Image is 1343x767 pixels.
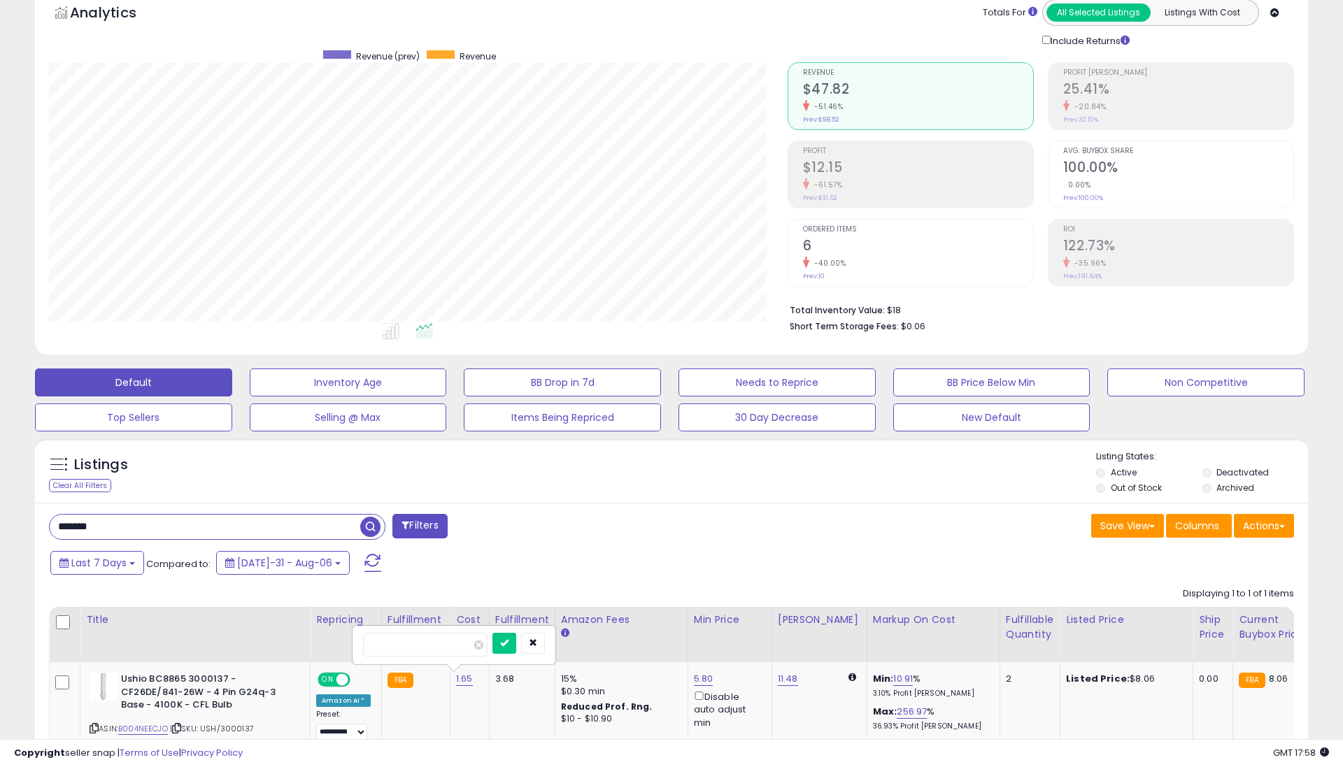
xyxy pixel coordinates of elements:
[1199,612,1227,642] div: Ship Price
[803,238,1033,257] h2: 6
[216,551,350,575] button: [DATE]-31 - Aug-06
[35,368,232,396] button: Default
[803,69,1033,77] span: Revenue
[873,705,989,731] div: %
[316,612,376,627] div: Repricing
[893,368,1090,396] button: BB Price Below Min
[356,50,420,62] span: Revenue (prev)
[146,557,211,571] span: Compared to:
[1063,272,1102,280] small: Prev: 191.64%
[1046,3,1151,22] button: All Selected Listings
[1066,672,1130,685] b: Listed Price:
[803,272,825,280] small: Prev: 10
[1239,673,1265,688] small: FBA
[803,159,1033,178] h2: $12.15
[495,612,549,642] div: Fulfillment Cost
[1269,672,1288,685] span: 8.06
[1111,466,1137,478] label: Active
[778,612,861,627] div: [PERSON_NAME]
[803,148,1033,155] span: Profit
[1066,612,1187,627] div: Listed Price
[561,673,677,685] div: 15%
[809,180,843,190] small: -61.57%
[14,747,243,760] div: seller snap | |
[464,368,661,396] button: BB Drop in 7d
[1063,115,1098,124] small: Prev: 32.10%
[392,514,447,538] button: Filters
[1063,159,1293,178] h2: 100.00%
[316,710,371,741] div: Preset:
[1063,226,1293,234] span: ROI
[90,673,118,701] img: 31w7INpkf4L._SL40_.jpg
[678,403,876,431] button: 30 Day Decrease
[456,672,473,686] a: 1.65
[1199,673,1222,685] div: 0.00
[867,607,1000,662] th: The percentage added to the cost of goods (COGS) that forms the calculator for Min & Max prices.
[803,115,839,124] small: Prev: $98.52
[873,722,989,731] p: 36.93% Profit [PERSON_NAME]
[388,612,444,627] div: Fulfillment
[1239,612,1311,642] div: Current Buybox Price
[118,723,168,735] a: B004NEECJO
[237,556,332,570] span: [DATE]-31 - Aug-06
[561,685,677,698] div: $0.30 min
[50,551,144,575] button: Last 7 Days
[873,612,994,627] div: Markup on Cost
[250,368,447,396] button: Inventory Age
[121,673,291,715] b: Ushio BC8865 3000137 - CF26DE/841-26W - 4 Pin G24q-3 Base - 4100K - CFL Bulb
[74,455,128,475] h5: Listings
[1063,81,1293,100] h2: 25.41%
[790,301,1284,317] li: $18
[790,304,885,316] b: Total Inventory Value:
[1216,482,1254,494] label: Archived
[873,689,989,698] p: 3.10% Profit [PERSON_NAME]
[561,627,569,640] small: Amazon Fees.
[1063,69,1293,77] span: Profit [PERSON_NAME]
[1234,514,1294,538] button: Actions
[694,612,766,627] div: Min Price
[561,701,653,712] b: Reduced Prof. Rng.
[561,612,682,627] div: Amazon Fees
[319,674,336,686] span: ON
[901,320,925,333] span: $0.06
[120,746,179,759] a: Terms of Use
[70,3,164,26] h5: Analytics
[778,672,798,686] a: 11.48
[1032,33,1147,48] div: Include Returns
[1070,258,1107,268] small: -35.96%
[170,723,254,734] span: | SKU: USH/3000137
[1096,450,1307,464] p: Listing States:
[1216,466,1269,478] label: Deactivated
[495,673,544,685] div: 3.68
[1063,194,1103,202] small: Prev: 100.00%
[873,673,989,698] div: %
[694,689,761,729] div: Disable auto adjust min
[1070,101,1107,112] small: -20.84%
[49,479,111,492] div: Clear All Filters
[1006,612,1054,642] div: Fulfillable Quantity
[803,226,1033,234] span: Ordered Items
[893,403,1090,431] button: New Default
[873,705,897,718] b: Max:
[1175,519,1219,533] span: Columns
[897,705,927,719] a: 256.97
[1006,673,1049,685] div: 2
[250,403,447,431] button: Selling @ Max
[316,694,371,707] div: Amazon AI *
[1091,514,1164,538] button: Save View
[1183,587,1294,601] div: Displaying 1 to 1 of 1 items
[1150,3,1254,22] button: Listings With Cost
[790,320,899,332] b: Short Term Storage Fees:
[893,672,913,686] a: 10.91
[1111,482,1162,494] label: Out of Stock
[803,81,1033,100] h2: $47.82
[873,672,894,685] b: Min:
[1066,673,1182,685] div: $8.06
[809,258,846,268] small: -40.00%
[388,673,413,688] small: FBA
[983,6,1037,20] div: Totals For
[460,50,496,62] span: Revenue
[1107,368,1305,396] button: Non Competitive
[1063,148,1293,155] span: Avg. Buybox Share
[348,674,371,686] span: OFF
